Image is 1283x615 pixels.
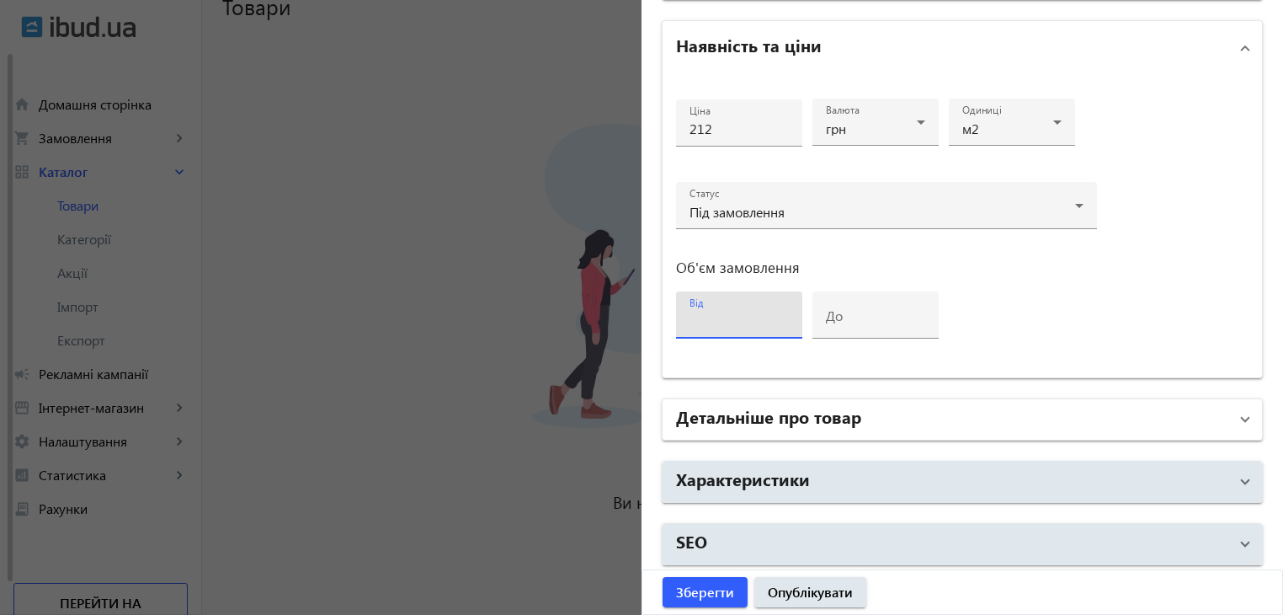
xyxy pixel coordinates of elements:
[663,462,1262,502] mat-expansion-panel-header: Характеристики
[754,577,866,607] button: Опублікувати
[689,187,719,201] mat-label: Статус
[676,529,707,553] h2: SEO
[676,33,822,56] h2: Наявність та ціни
[689,104,711,118] mat-label: Ціна
[676,583,734,602] span: Зберегти
[676,404,861,428] h2: Детальніше про товар
[676,467,810,490] h2: Характеристики
[663,524,1262,564] mat-expansion-panel-header: SEO
[962,104,1002,117] mat-label: Одиниці
[663,75,1262,377] div: Наявність та ціни
[689,203,785,221] span: Під замовлення
[663,399,1262,440] mat-expansion-panel-header: Детальніше про товар
[676,261,1097,275] h3: Об'єм замовлення
[962,120,979,137] span: м2
[826,307,843,324] mat-label: до
[826,104,860,117] mat-label: Валюта
[826,120,846,137] span: грн
[768,583,853,602] span: Опублікувати
[689,297,704,310] mat-label: від
[663,21,1262,75] mat-expansion-panel-header: Наявність та ціни
[663,577,748,607] button: Зберегти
